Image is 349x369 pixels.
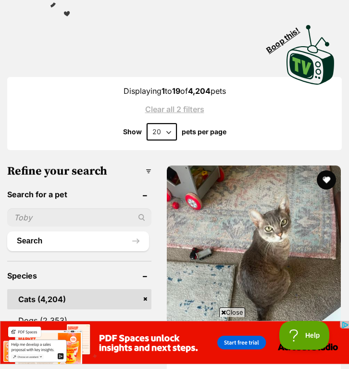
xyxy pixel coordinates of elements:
h3: Refine your search [7,165,151,178]
a: Boop this! [287,16,335,87]
strong: 19 [172,86,180,96]
label: pets per page [182,128,226,136]
a: Cats (4,204) [7,289,151,309]
span: Boop this! [265,20,309,54]
img: PetRescue TV logo [287,25,335,85]
img: iconc.png [340,0,349,8]
strong: 4,204 [188,86,211,96]
span: Show [123,128,142,136]
header: Search for a pet [7,190,151,199]
iframe: Help Scout Beacon - Open [279,321,330,350]
img: Basil - Australian Mist Cat [167,165,341,340]
a: Clear all 2 filters [22,105,327,114]
a: Dogs (2,353) [7,310,151,331]
header: Species [7,271,151,280]
span: Close [219,307,245,317]
span: Displaying to of pets [124,86,226,96]
button: Search [7,231,149,251]
input: Toby [7,208,151,227]
strong: 1 [162,86,165,96]
button: favourite [317,170,336,190]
